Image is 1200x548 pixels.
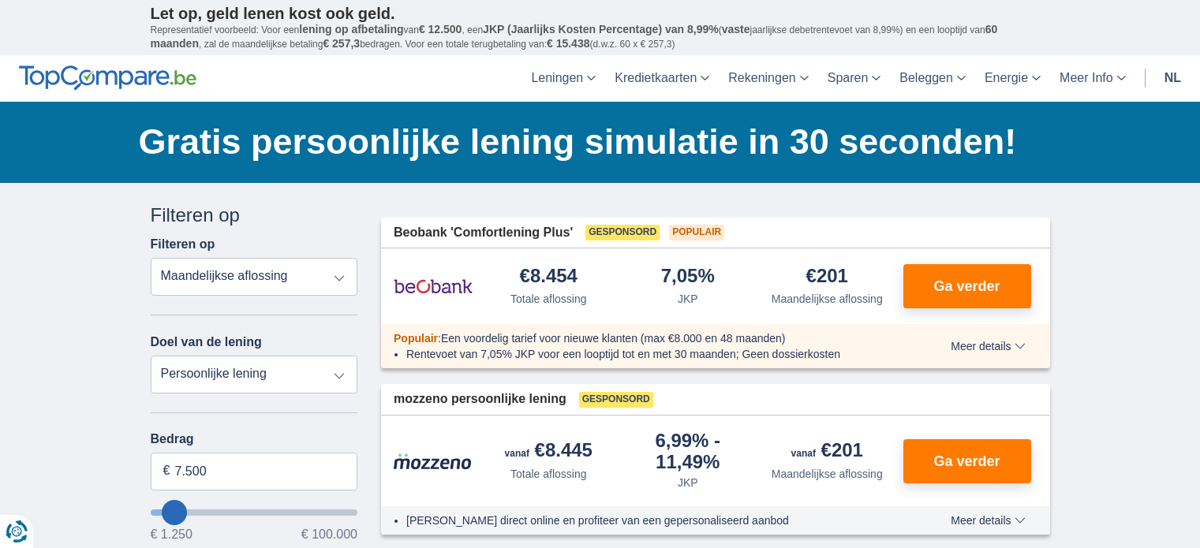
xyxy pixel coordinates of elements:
[151,23,998,50] span: 60 maanden
[547,37,590,50] span: € 15.438
[933,454,1000,468] span: Ga verder
[394,390,566,408] span: mozzeno persoonlijke lening
[669,225,724,240] span: Populair
[510,466,587,482] div: Totale aflossing
[933,279,1000,293] span: Ga verder
[1050,55,1135,102] a: Meer Info
[151,432,358,446] label: Bedrag
[579,392,653,408] span: Gesponsord
[772,466,883,482] div: Maandelijkse aflossing
[381,330,906,346] div: :
[483,23,719,35] span: JKP (Jaarlijks Kosten Percentage) van 8,99%
[323,37,360,50] span: € 257,3
[951,515,1025,526] span: Meer details
[394,332,438,345] span: Populair
[406,513,893,528] li: [PERSON_NAME] direct online en profiteer van een gepersonaliseerd aanbod
[585,225,660,240] span: Gesponsord
[139,117,1050,166] h1: Gratis persoonlijke lening simulatie in 30 seconden!
[939,340,1037,352] button: Meer details
[605,55,719,102] a: Kredietkaarten
[791,441,863,463] div: €201
[151,237,215,252] label: Filteren op
[151,528,193,541] span: € 1.250
[510,291,587,307] div: Totale aflossing
[722,23,750,35] span: vaste
[394,453,473,470] img: product.pl.alt Mozzeno
[520,267,578,288] div: €8.454
[151,23,1050,51] p: Representatief voorbeeld: Voor een van , een ( jaarlijkse debetrentevoet van 8,99%) en een loopti...
[521,55,605,102] a: Leningen
[151,4,1050,23] p: Let op, geld lenen kost ook geld.
[301,528,357,541] span: € 100.000
[505,441,593,463] div: €8.445
[151,335,262,349] label: Doel van de lening
[394,224,573,242] span: Beobank 'Comfortlening Plus'
[951,341,1025,352] span: Meer details
[299,23,403,35] span: lening op afbetaling
[903,264,1031,308] button: Ga verder
[419,23,462,35] span: € 12.500
[394,267,473,306] img: product.pl.alt Beobank
[678,291,698,307] div: JKP
[903,439,1031,483] button: Ga verder
[939,514,1037,527] button: Meer details
[772,291,883,307] div: Maandelijkse aflossing
[625,431,752,472] div: 6,99%
[890,55,975,102] a: Beleggen
[406,346,893,362] li: Rentevoet van 7,05% JKP voor een looptijd tot en met 30 maanden; Geen dossierkosten
[441,332,786,345] span: Een voordelig tarief voor nieuwe klanten (max €8.000 en 48 maanden)
[975,55,1050,102] a: Energie
[1155,55,1191,102] a: nl
[719,55,817,102] a: Rekeningen
[661,267,715,288] div: 7,05%
[163,462,170,480] span: €
[678,475,698,490] div: JKP
[19,65,196,91] img: TopCompare
[806,267,848,288] div: €201
[818,55,891,102] a: Sparen
[151,509,358,516] input: wantToBorrow
[151,202,358,229] div: Filteren op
